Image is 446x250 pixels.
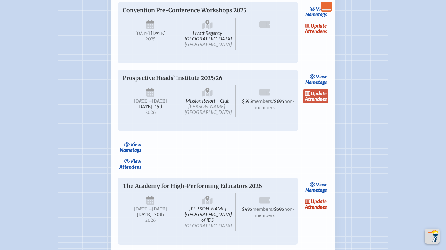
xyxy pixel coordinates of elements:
span: –[DATE] [149,206,167,212]
a: viewAttendees [118,157,143,171]
span: [GEOGRAPHIC_DATA] [185,41,232,47]
span: [DATE] [134,206,149,212]
span: [DATE]–⁠15th [137,104,164,109]
span: [PERSON_NAME][GEOGRAPHIC_DATA] of IDS [180,193,236,231]
span: Hyatt Regency [GEOGRAPHIC_DATA] [180,18,236,50]
span: view [316,73,327,79]
span: 2026 [128,110,173,115]
span: / [272,98,274,104]
button: Scroll Top [425,229,440,244]
span: [GEOGRAPHIC_DATA] [185,222,232,228]
span: Prospective Heads’ Institute 2025/26 [123,75,222,82]
span: update [311,198,327,204]
span: 2026 [128,218,173,223]
span: Mission Resort + Club [180,85,236,118]
span: Convention Pre-Conference Workshops 2025 [123,7,246,14]
span: members [252,206,272,212]
a: viewNametags [304,4,329,19]
span: view [130,141,141,147]
span: –[DATE] [149,98,167,104]
a: updateAttendees [303,89,329,104]
span: $595 [274,207,284,212]
img: To the top [426,230,438,242]
span: $495 [242,207,252,212]
a: updateAttendees [303,197,329,211]
span: view [316,6,327,12]
span: update [311,23,327,29]
span: view [316,181,327,187]
span: non-members [255,98,295,110]
span: $695 [274,99,284,104]
span: [DATE]–⁠30th [137,212,164,217]
span: [PERSON_NAME]-[GEOGRAPHIC_DATA] [185,103,232,115]
span: members [252,98,272,104]
span: non-members [255,206,295,218]
a: viewNametags [304,72,329,87]
span: 2025 [128,37,173,41]
span: [DATE] [134,98,149,104]
a: viewNametags [304,180,329,194]
span: [DATE] [151,31,166,36]
span: view [130,158,141,164]
a: updateAttendees [303,21,329,36]
span: The Academy for High-Performing Educators 2026 [123,183,262,189]
span: $595 [242,99,252,104]
span: [DATE] [135,31,150,36]
span: update [311,90,327,96]
span: / [272,206,274,212]
a: viewNametags [118,140,143,154]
